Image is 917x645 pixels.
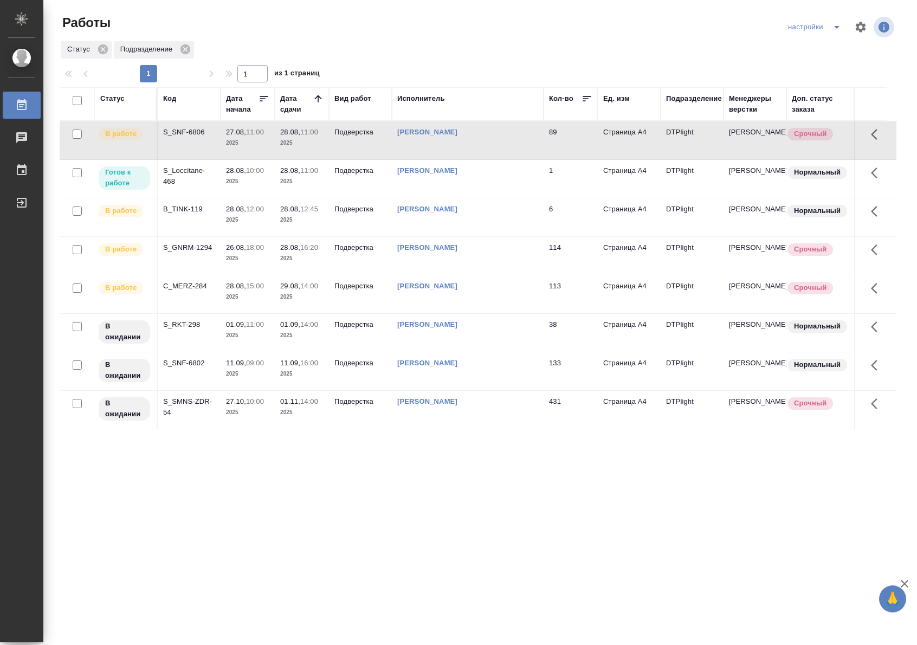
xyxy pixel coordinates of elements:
div: B_TINK-119 [163,204,215,215]
div: S_RKT-298 [163,319,215,330]
p: 11:00 [246,320,264,328]
a: [PERSON_NAME] [397,397,457,405]
a: [PERSON_NAME] [397,205,457,213]
p: [PERSON_NAME] [729,204,781,215]
td: DTPlight [661,198,724,236]
div: Подразделение [114,41,194,59]
td: 114 [544,237,598,275]
a: [PERSON_NAME] [397,320,457,328]
p: 2025 [226,330,269,341]
div: Вид работ [334,93,371,104]
p: 2025 [280,292,324,302]
p: 10:00 [246,166,264,175]
p: Подверстка [334,396,386,407]
p: 2025 [280,407,324,418]
div: Исполнитель выполняет работу [98,204,151,218]
p: Нормальный [794,205,841,216]
div: Исполнитель выполняет работу [98,242,151,257]
td: 1 [544,160,598,198]
td: 6 [544,198,598,236]
td: Страница А4 [598,198,661,236]
a: [PERSON_NAME] [397,282,457,290]
td: Страница А4 [598,121,661,159]
p: 28.08, [226,282,246,290]
p: 11:00 [300,166,318,175]
p: 2025 [226,407,269,418]
div: S_GNRM-1294 [163,242,215,253]
p: 2025 [280,369,324,379]
p: 29.08, [280,282,300,290]
p: 14:00 [300,282,318,290]
div: Дата сдачи [280,93,313,115]
p: [PERSON_NAME] [729,358,781,369]
div: Исполнитель назначен, приступать к работе пока рано [98,319,151,345]
div: split button [785,18,848,36]
p: 27.10, [226,397,246,405]
button: Здесь прячутся важные кнопки [864,352,890,378]
p: 10:00 [246,397,264,405]
div: S_SNF-6802 [163,358,215,369]
p: 28.08, [280,243,300,251]
p: 09:00 [246,359,264,367]
p: 2025 [226,253,269,264]
p: Срочный [794,398,826,409]
p: [PERSON_NAME] [729,127,781,138]
td: 89 [544,121,598,159]
p: В работе [105,282,137,293]
p: 14:00 [300,320,318,328]
p: Подверстка [334,127,386,138]
a: [PERSON_NAME] [397,359,457,367]
p: [PERSON_NAME] [729,242,781,253]
p: 12:00 [246,205,264,213]
td: Страница А4 [598,237,661,275]
div: Исполнитель назначен, приступать к работе пока рано [98,358,151,383]
p: Подверстка [334,319,386,330]
p: 2025 [226,215,269,225]
p: 01.11, [280,397,300,405]
p: 12:45 [300,205,318,213]
p: 28.08, [226,205,246,213]
p: 16:00 [300,359,318,367]
div: S_Loccitane-468 [163,165,215,187]
td: DTPlight [661,352,724,390]
p: Подразделение [120,44,176,55]
button: Здесь прячутся важные кнопки [864,237,890,263]
button: Здесь прячутся важные кнопки [864,160,890,186]
div: Статус [100,93,125,104]
p: Подверстка [334,242,386,253]
p: Готов к работе [105,167,144,189]
p: В ожидании [105,398,144,420]
p: 28.08, [280,205,300,213]
td: Страница А4 [598,275,661,313]
div: Исполнитель [397,93,445,104]
a: [PERSON_NAME] [397,166,457,175]
td: DTPlight [661,121,724,159]
p: [PERSON_NAME] [729,281,781,292]
p: 2025 [226,369,269,379]
td: Страница А4 [598,314,661,352]
p: В ожидании [105,359,144,381]
td: 38 [544,314,598,352]
p: 2025 [226,292,269,302]
div: Менеджеры верстки [729,93,781,115]
td: Страница А4 [598,391,661,429]
p: 16:20 [300,243,318,251]
button: 🙏 [879,585,906,612]
td: Страница А4 [598,160,661,198]
td: DTPlight [661,160,724,198]
p: Срочный [794,282,826,293]
p: Нормальный [794,359,841,370]
td: 113 [544,275,598,313]
div: Кол-во [549,93,573,104]
a: [PERSON_NAME] [397,243,457,251]
td: DTPlight [661,237,724,275]
p: 11.09, [280,359,300,367]
p: [PERSON_NAME] [729,165,781,176]
p: 15:00 [246,282,264,290]
p: Статус [67,44,94,55]
p: 28.08, [280,128,300,136]
p: 2025 [226,176,269,187]
div: Исполнитель выполняет работу [98,281,151,295]
p: 14:00 [300,397,318,405]
p: Нормальный [794,321,841,332]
